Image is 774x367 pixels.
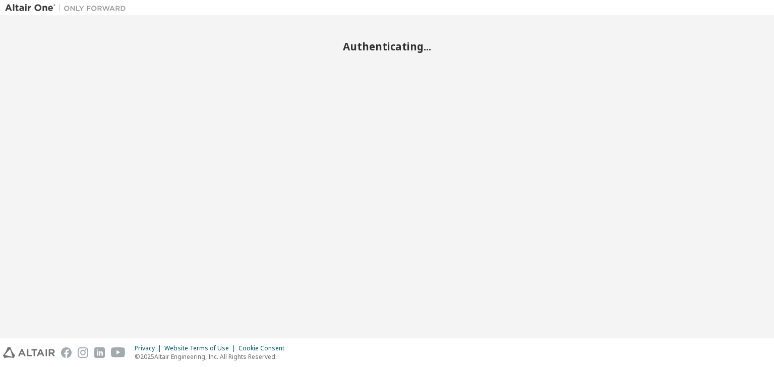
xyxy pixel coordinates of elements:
[94,347,105,358] img: linkedin.svg
[164,344,239,352] div: Website Terms of Use
[239,344,290,352] div: Cookie Consent
[5,40,769,53] h2: Authenticating...
[78,347,88,358] img: instagram.svg
[135,344,164,352] div: Privacy
[111,347,126,358] img: youtube.svg
[3,347,55,358] img: altair_logo.svg
[5,3,131,13] img: Altair One
[61,347,72,358] img: facebook.svg
[135,352,290,361] p: © 2025 Altair Engineering, Inc. All Rights Reserved.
